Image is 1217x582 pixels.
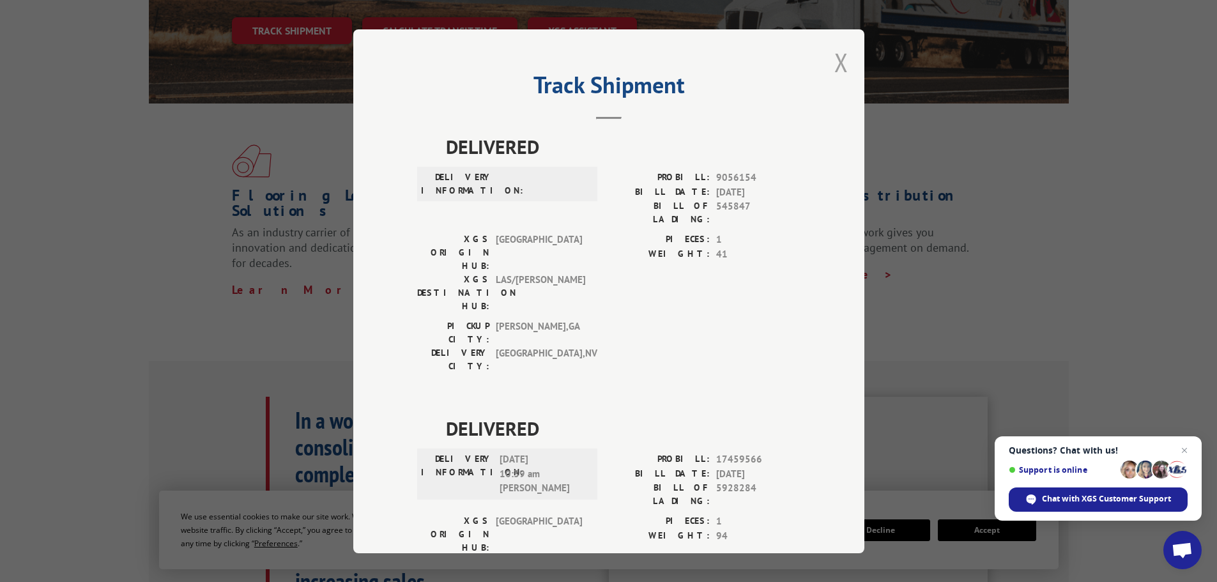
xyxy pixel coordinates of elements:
span: [PERSON_NAME] , GA [496,319,582,346]
span: Chat with XGS Customer Support [1042,493,1171,505]
div: Open chat [1163,531,1202,569]
span: 17459566 [716,452,800,467]
span: Close chat [1177,443,1192,458]
label: BILL OF LADING: [609,481,710,508]
label: BILL OF LADING: [609,199,710,226]
span: 41 [716,247,800,261]
span: 1 [716,514,800,529]
label: XGS ORIGIN HUB: [417,233,489,273]
label: PICKUP CITY: [417,319,489,346]
label: PIECES: [609,233,710,247]
span: 545847 [716,199,800,226]
button: Close modal [834,45,848,79]
label: BILL DATE: [609,185,710,199]
span: [DATE] [716,185,800,199]
span: DELIVERED [446,132,800,161]
div: Chat with XGS Customer Support [1009,487,1188,512]
label: WEIGHT: [609,247,710,261]
label: XGS ORIGIN HUB: [417,514,489,555]
span: LAS/[PERSON_NAME] [496,273,582,313]
label: XGS DESTINATION HUB: [417,273,489,313]
span: DELIVERED [446,414,800,443]
span: Support is online [1009,465,1116,475]
span: [DATE] [716,466,800,481]
label: BILL DATE: [609,466,710,481]
label: DELIVERY INFORMATION: [421,171,493,197]
span: 94 [716,528,800,543]
label: PROBILL: [609,452,710,467]
span: [GEOGRAPHIC_DATA] [496,514,582,555]
span: 5928284 [716,481,800,508]
span: [GEOGRAPHIC_DATA] , NV [496,346,582,373]
label: PROBILL: [609,171,710,185]
label: PIECES: [609,514,710,529]
span: 1 [716,233,800,247]
span: 9056154 [716,171,800,185]
label: DELIVERY CITY: [417,346,489,373]
span: [DATE] 10:39 am [PERSON_NAME] [500,452,586,496]
span: [GEOGRAPHIC_DATA] [496,233,582,273]
span: Questions? Chat with us! [1009,445,1188,456]
label: WEIGHT: [609,528,710,543]
h2: Track Shipment [417,76,800,100]
label: DELIVERY INFORMATION: [421,452,493,496]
